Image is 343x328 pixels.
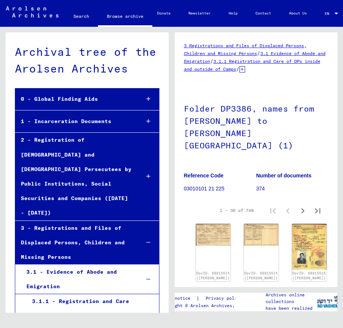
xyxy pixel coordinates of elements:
[6,6,58,17] img: Arolsen_neg.svg
[159,302,251,309] p: Copyright © Arolsen Archives, 2021
[310,203,325,218] button: Last page
[184,43,307,56] a: 3 Registrations and Files of Displaced Persons, Children and Missing Persons
[244,224,279,246] img: 002.jpg
[236,65,239,72] span: /
[210,58,213,64] span: /
[256,173,312,179] b: Number of documents
[266,305,317,318] p: have been realized in partnership with
[15,221,134,265] div: 3 - Registrations and Files of Displaced Persons, Children and Missing Persons
[314,292,342,311] img: yv_logo.png
[15,133,134,220] div: 2 - Registration of [DEMOGRAPHIC_DATA] and [DEMOGRAPHIC_DATA] Persecutees by Public Institutions,...
[196,271,230,280] a: DocID: 68815514 ([PERSON_NAME])
[257,50,260,57] span: /
[292,271,326,280] a: DocID: 68815515 ([PERSON_NAME])
[220,4,247,22] a: Help
[98,7,152,27] a: Browse archive
[184,173,224,179] b: Reference Code
[184,58,320,72] a: 3.1.1 Registration and Care of DPs inside and outside of Camps
[256,185,328,193] p: 374
[266,285,317,305] p: The Arolsen Archives online collections
[159,295,251,302] div: |
[184,185,256,193] p: 03010101 21 225
[21,265,134,294] div: 3.1 - Evidence of Abode and Emigration
[295,203,310,218] button: Next page
[200,295,251,302] a: Privacy policy
[180,4,220,22] a: Newsletter
[64,7,98,25] a: Search
[244,271,278,280] a: DocID: 68815514 ([PERSON_NAME])
[15,114,134,129] div: 1 - Incarceration Documents
[15,92,134,106] div: 0 - Global Finding Aids
[266,203,280,218] button: First page
[15,44,159,77] div: Archival tree of the Arolsen Archives
[220,207,254,214] div: 1 – 30 of 748
[159,295,196,302] a: Legal notice
[196,224,231,246] img: 001.jpg
[280,203,295,218] button: Previous page
[292,224,327,270] img: 001.jpg
[184,91,328,161] h1: Folder DP3386, names from [PERSON_NAME] to [PERSON_NAME][GEOGRAPHIC_DATA] (1)
[325,12,333,16] span: EN
[280,4,316,22] a: About Us
[148,4,180,22] a: Donate
[247,4,280,22] a: Contact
